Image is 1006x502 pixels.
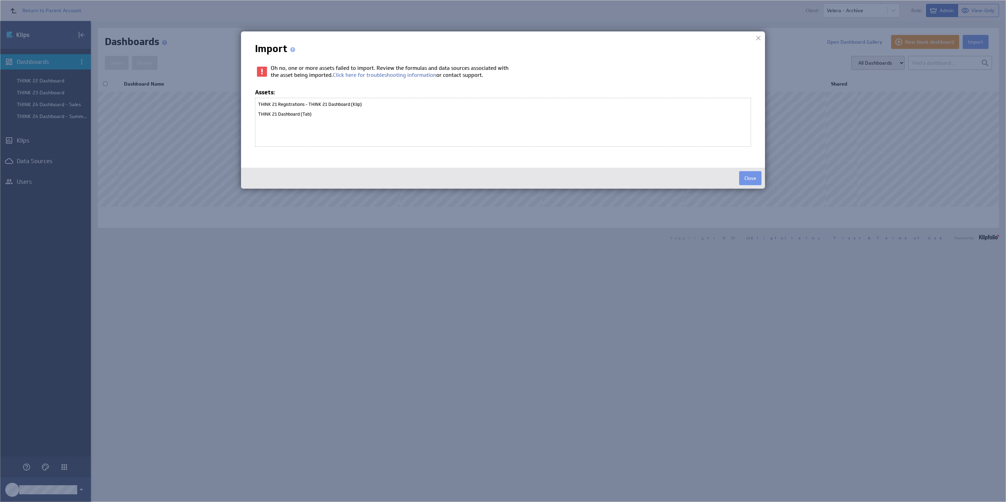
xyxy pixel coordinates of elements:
[333,72,436,78] a: Click here for troubleshooting information
[739,171,761,185] button: Close
[267,65,515,78] div: Oh no, one or more assets failed to import. Review the formulas and data sources associated with ...
[257,109,749,119] div: THINK 21 Dashboard (Tab)
[255,45,751,52] h1: Import
[255,89,751,98] h4: Assets:
[257,66,267,77] img: icon-error.svg
[257,100,749,109] div: THINK 21 Registrations - THINK 21 Dashboard (Klip)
